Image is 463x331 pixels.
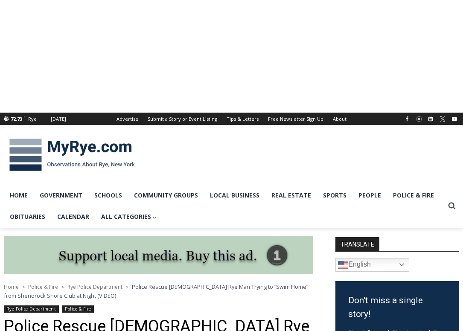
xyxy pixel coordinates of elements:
span: > [126,284,128,290]
a: Advertise [112,113,143,125]
div: [DATE] [51,115,66,123]
a: Tips & Letters [222,113,263,125]
a: Sports [317,185,352,206]
nav: Breadcrumbs [4,282,313,300]
a: About [328,113,351,125]
a: Linkedin [425,114,436,124]
a: English [335,258,409,272]
a: Real Estate [265,185,317,206]
a: Police & Fire [387,185,440,206]
a: YouTube [449,114,460,124]
img: en [338,260,348,270]
span: All Categories [101,212,157,221]
a: Police & Fire [28,283,58,290]
a: Instagram [414,114,424,124]
span: > [61,284,64,290]
img: MyRye.com [4,133,140,177]
span: > [22,284,25,290]
a: Obituaries [4,206,51,227]
a: Calendar [51,206,95,227]
a: Community Groups [128,185,204,206]
span: Police Rescue [DEMOGRAPHIC_DATA] Rye Man Trying to “Swim Home” from Shenorock Shore Club at Night... [4,283,308,299]
strong: TRANSLATE [335,237,379,251]
a: Rye Police Department [4,305,59,313]
img: support local media, buy this ad [4,236,313,275]
a: Home [4,185,34,206]
button: View Search Form [444,198,460,214]
nav: Secondary Navigation [112,113,351,125]
a: Submit a Story or Event Listing [143,113,222,125]
span: F [23,114,26,119]
a: All Categories [95,206,163,227]
div: Rye [28,115,37,123]
h3: Don't miss a single story! [348,294,446,321]
a: Facebook [402,114,412,124]
span: 72.73 [11,116,22,122]
a: People [352,185,387,206]
a: Local Business [204,185,265,206]
a: X [437,114,448,124]
nav: Primary Navigation [4,185,444,228]
a: Rye Police Department [67,283,122,290]
a: Police & Fire [62,305,94,313]
a: Free Newsletter Sign Up [263,113,328,125]
a: Home [4,283,19,290]
a: Government [34,185,88,206]
a: Schools [88,185,128,206]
